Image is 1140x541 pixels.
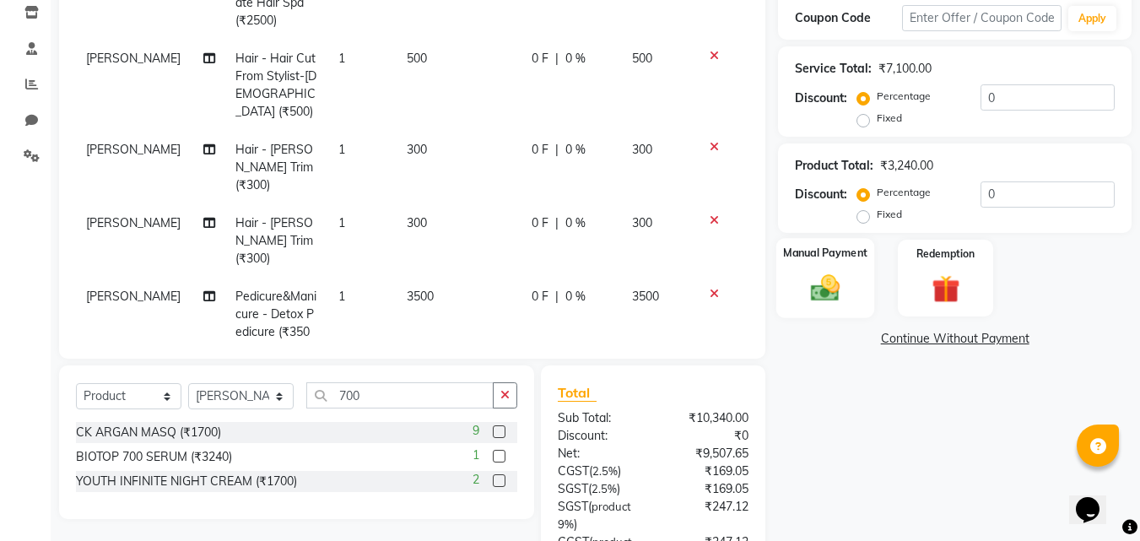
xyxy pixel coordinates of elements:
div: ₹169.05 [653,463,761,480]
span: product [592,500,631,513]
span: [PERSON_NAME] [86,289,181,304]
label: Fixed [877,207,902,222]
div: ₹3,240.00 [880,157,933,175]
div: Discount: [795,89,847,107]
span: Hair - [PERSON_NAME] Trim (₹300) [235,215,313,266]
div: ₹10,340.00 [653,409,761,427]
span: 2.5% [592,464,618,478]
div: CK ARGAN MASQ (₹1700) [76,424,221,441]
span: 1 [338,142,345,157]
div: ₹0 [653,427,761,445]
span: | [555,50,559,68]
div: ₹169.05 [653,480,761,498]
input: Enter Offer / Coupon Code [902,5,1062,31]
span: [PERSON_NAME] [86,51,181,66]
img: _gift.svg [923,272,969,306]
span: 2 [473,471,479,489]
span: 9 [473,422,479,440]
div: YOUTH INFINITE NIGHT CREAM (₹1700) [76,473,297,490]
div: ₹9,507.65 [653,445,761,463]
span: 300 [632,215,652,230]
div: ( ) [545,463,653,480]
span: [PERSON_NAME] [86,215,181,230]
a: Continue Without Payment [781,330,1128,348]
span: 500 [632,51,652,66]
span: 3500 [632,289,659,304]
span: 300 [407,215,427,230]
span: Hair - [PERSON_NAME] Trim (₹300) [235,142,313,192]
span: 0 F [532,288,548,306]
label: Manual Payment [783,245,867,261]
span: 1 [473,446,479,464]
span: 300 [632,142,652,157]
span: 1 [338,215,345,230]
span: 0 % [565,214,586,232]
div: Coupon Code [795,9,901,27]
span: | [555,141,559,159]
span: 0 % [565,288,586,306]
label: Fixed [877,111,902,126]
img: _cash.svg [802,272,849,306]
span: 0 % [565,141,586,159]
div: ( ) [545,498,653,533]
div: Service Total: [795,60,872,78]
span: | [555,288,559,306]
iframe: chat widget [1069,473,1123,524]
label: Percentage [877,185,931,200]
span: Pedicure&Manicure - Detox Pedicure (₹3500) [235,289,316,357]
span: 9% [558,517,574,531]
label: Redemption [916,246,975,262]
span: 0 % [565,50,586,68]
span: 500 [407,51,427,66]
input: Search or Scan [306,382,494,408]
div: Product Total: [795,157,873,175]
div: Discount: [545,427,653,445]
div: Discount: [795,186,847,203]
div: Net: [545,445,653,463]
span: Hair - Hair Cut From Stylist-[DEMOGRAPHIC_DATA] (₹500) [235,51,316,119]
span: 3500 [407,289,434,304]
span: 300 [407,142,427,157]
div: ₹247.12 [653,498,761,533]
span: 0 F [532,50,548,68]
span: | [555,214,559,232]
span: 2.5% [592,482,617,495]
span: CGST [558,463,589,479]
span: 0 F [532,141,548,159]
span: SGST [558,499,588,514]
span: 1 [338,51,345,66]
label: Percentage [877,89,931,104]
div: Sub Total: [545,409,653,427]
div: ( ) [545,480,653,498]
span: [PERSON_NAME] [86,142,181,157]
div: BIOTOP 700 SERUM (₹3240) [76,448,232,466]
span: Total [558,384,597,402]
span: 0 F [532,214,548,232]
span: SGST [558,481,588,496]
button: Apply [1068,6,1116,31]
span: 1 [338,289,345,304]
div: ₹7,100.00 [878,60,932,78]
